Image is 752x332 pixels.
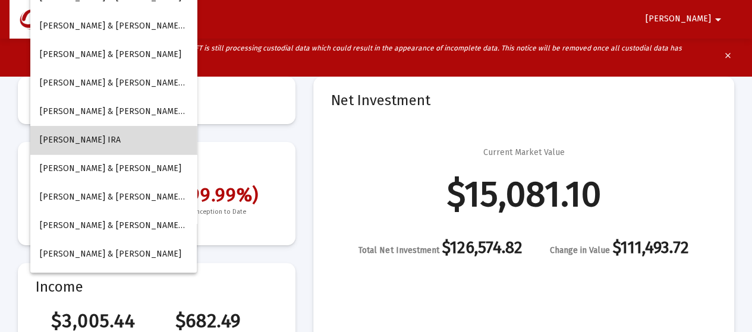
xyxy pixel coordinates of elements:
button: [PERSON_NAME] & [PERSON_NAME] [30,154,197,183]
button: [PERSON_NAME] & [PERSON_NAME] Individual - [PERSON_NAME] [30,183,197,211]
span: [PERSON_NAME] & [PERSON_NAME] [40,249,181,259]
button: [PERSON_NAME] IRA [30,126,197,154]
button: [PERSON_NAME] & [PERSON_NAME] Individual - Rose [30,211,197,240]
button: [PERSON_NAME] & [PERSON_NAME] Individual - Will [30,69,197,97]
button: [PERSON_NAME] & [PERSON_NAME] Individual - [PERSON_NAME] [30,97,197,126]
button: [PERSON_NAME] & [PERSON_NAME] [30,40,197,69]
button: [PERSON_NAME] & [PERSON_NAME] Individual - [PERSON_NAME] [30,12,197,40]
